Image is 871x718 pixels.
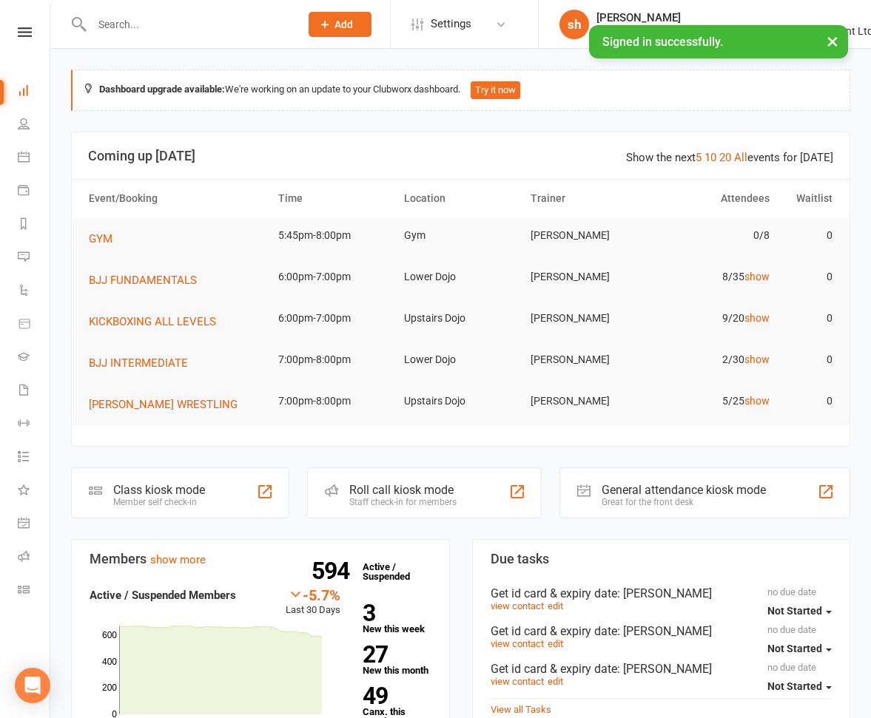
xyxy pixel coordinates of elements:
[88,149,833,163] h3: Coming up [DATE]
[776,180,839,217] th: Waitlist
[650,218,776,253] td: 0/8
[89,396,248,413] button: [PERSON_NAME] WRESTLING
[776,218,839,253] td: 0
[704,151,716,164] a: 10
[363,643,431,675] a: 27New this month
[626,149,833,166] div: Show the next events for [DATE]
[767,680,822,692] span: Not Started
[491,676,544,687] a: view contact
[18,541,51,575] a: Roll call kiosk mode
[18,209,51,242] a: Reports
[90,589,236,602] strong: Active / Suspended Members
[349,483,457,497] div: Roll call kiosk mode
[309,12,371,37] button: Add
[397,260,524,294] td: Lower Dojo
[524,218,650,253] td: [PERSON_NAME]
[312,560,355,582] strong: 594
[272,301,398,336] td: 6:00pm-7:00pm
[286,586,340,618] div: Last 30 Days
[696,151,702,164] a: 5
[548,676,563,687] a: edit
[602,497,766,507] div: Great for the front desk
[113,497,205,507] div: Member self check-in
[89,313,226,331] button: KICKBOXING ALL LEVELS
[18,575,51,608] a: Class kiosk mode
[819,25,846,57] button: ×
[776,301,839,336] td: 0
[524,342,650,377] td: [PERSON_NAME]
[89,356,188,370] span: BJJ INTERMEDIATE
[82,180,272,217] th: Event/Booking
[334,18,353,30] span: Add
[272,342,398,377] td: 7:00pm-8:00pm
[431,7,471,41] span: Settings
[18,308,51,342] a: Product Sales
[18,175,51,209] a: Payments
[397,180,524,217] th: Location
[524,180,650,217] th: Trainer
[744,271,770,282] a: show
[650,260,776,294] td: 8/35
[491,586,833,600] div: Get id card & expiry date
[650,301,776,336] td: 9/20
[617,586,712,600] span: : [PERSON_NAME]
[548,638,563,649] a: edit
[744,395,770,407] a: show
[90,552,431,566] h3: Members
[272,260,398,294] td: 6:00pm-7:00pm
[524,384,650,419] td: [PERSON_NAME]
[363,602,431,634] a: 3New this week
[491,624,833,638] div: Get id card & expiry date
[650,180,776,217] th: Attendees
[767,643,822,654] span: Not Started
[602,35,723,49] span: Signed in successfully.
[150,553,206,566] a: show more
[650,342,776,377] td: 2/30
[491,600,544,612] a: view contact
[349,497,457,507] div: Staff check-in for members
[719,151,731,164] a: 20
[89,232,112,245] span: GYM
[89,398,238,411] span: [PERSON_NAME] WRESTLING
[18,475,51,508] a: What's New
[602,483,766,497] div: General attendance kiosk mode
[89,230,123,248] button: GYM
[89,315,216,328] span: KICKBOXING ALL LEVELS
[272,384,398,419] td: 7:00pm-8:00pm
[524,301,650,336] td: [PERSON_NAME]
[767,635,832,662] button: Not Started
[397,218,524,253] td: Gym
[491,704,551,715] a: View all Tasks
[18,508,51,541] a: General attendance kiosk mode
[471,81,520,99] button: Try it now
[18,109,51,142] a: People
[89,271,207,289] button: BJJ FUNDAMENTALS
[397,301,524,336] td: Upstairs Dojo
[767,673,832,700] button: Not Started
[397,342,524,377] td: Lower Dojo
[363,643,426,665] strong: 27
[89,354,198,372] button: BJJ INTERMEDIATE
[776,260,839,294] td: 0
[559,10,589,39] div: sh
[18,75,51,109] a: Dashboard
[734,151,747,164] a: All
[272,180,398,217] th: Time
[491,662,833,676] div: Get id card & expiry date
[617,624,712,638] span: : [PERSON_NAME]
[286,586,340,603] div: -5.7%
[71,70,850,111] div: We're working on an update to your Clubworx dashboard.
[776,384,839,419] td: 0
[524,260,650,294] td: [PERSON_NAME]
[744,312,770,324] a: show
[491,638,544,649] a: view contact
[87,14,289,35] input: Search...
[744,353,770,365] a: show
[15,668,50,703] div: Open Intercom Messenger
[99,84,225,95] strong: Dashboard upgrade available:
[272,218,398,253] td: 5:45pm-8:00pm
[767,597,832,624] button: Not Started
[776,342,839,377] td: 0
[363,685,426,707] strong: 49
[491,552,833,566] h3: Due tasks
